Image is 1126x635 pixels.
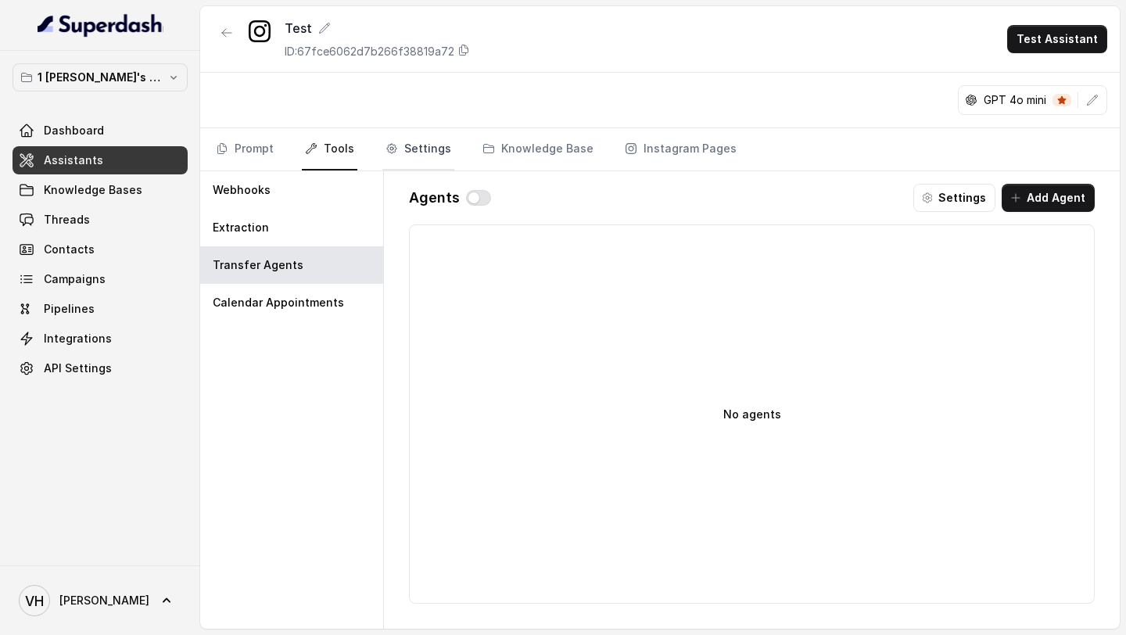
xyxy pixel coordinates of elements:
[44,361,112,376] span: API Settings
[44,182,142,198] span: Knowledge Bases
[213,257,303,273] p: Transfer Agents
[13,235,188,264] a: Contacts
[984,92,1046,108] p: GPT 4o mini
[965,94,977,106] svg: openai logo
[409,187,460,209] p: Agents
[723,407,781,422] p: No agents
[13,176,188,204] a: Knowledge Bases
[44,123,104,138] span: Dashboard
[38,13,163,38] img: light.svg
[213,128,277,170] a: Prompt
[13,117,188,145] a: Dashboard
[13,579,188,622] a: [PERSON_NAME]
[213,128,1107,170] nav: Tabs
[285,44,454,59] p: ID: 67fce6062d7b266f38819a72
[622,128,740,170] a: Instagram Pages
[13,206,188,234] a: Threads
[382,128,454,170] a: Settings
[13,325,188,353] a: Integrations
[213,220,269,235] p: Extraction
[1002,184,1095,212] button: Add Agent
[44,271,106,287] span: Campaigns
[13,63,188,91] button: 1 [PERSON_NAME]'s Workspace
[25,593,44,609] text: VH
[44,331,112,346] span: Integrations
[44,212,90,228] span: Threads
[13,354,188,382] a: API Settings
[13,295,188,323] a: Pipelines
[302,128,357,170] a: Tools
[13,146,188,174] a: Assistants
[479,128,597,170] a: Knowledge Base
[13,265,188,293] a: Campaigns
[38,68,163,87] p: 1 [PERSON_NAME]'s Workspace
[285,19,470,38] div: Test
[213,182,271,198] p: Webhooks
[44,152,103,168] span: Assistants
[59,593,149,608] span: [PERSON_NAME]
[913,184,995,212] button: Settings
[44,301,95,317] span: Pipelines
[44,242,95,257] span: Contacts
[1007,25,1107,53] button: Test Assistant
[213,295,344,310] p: Calendar Appointments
